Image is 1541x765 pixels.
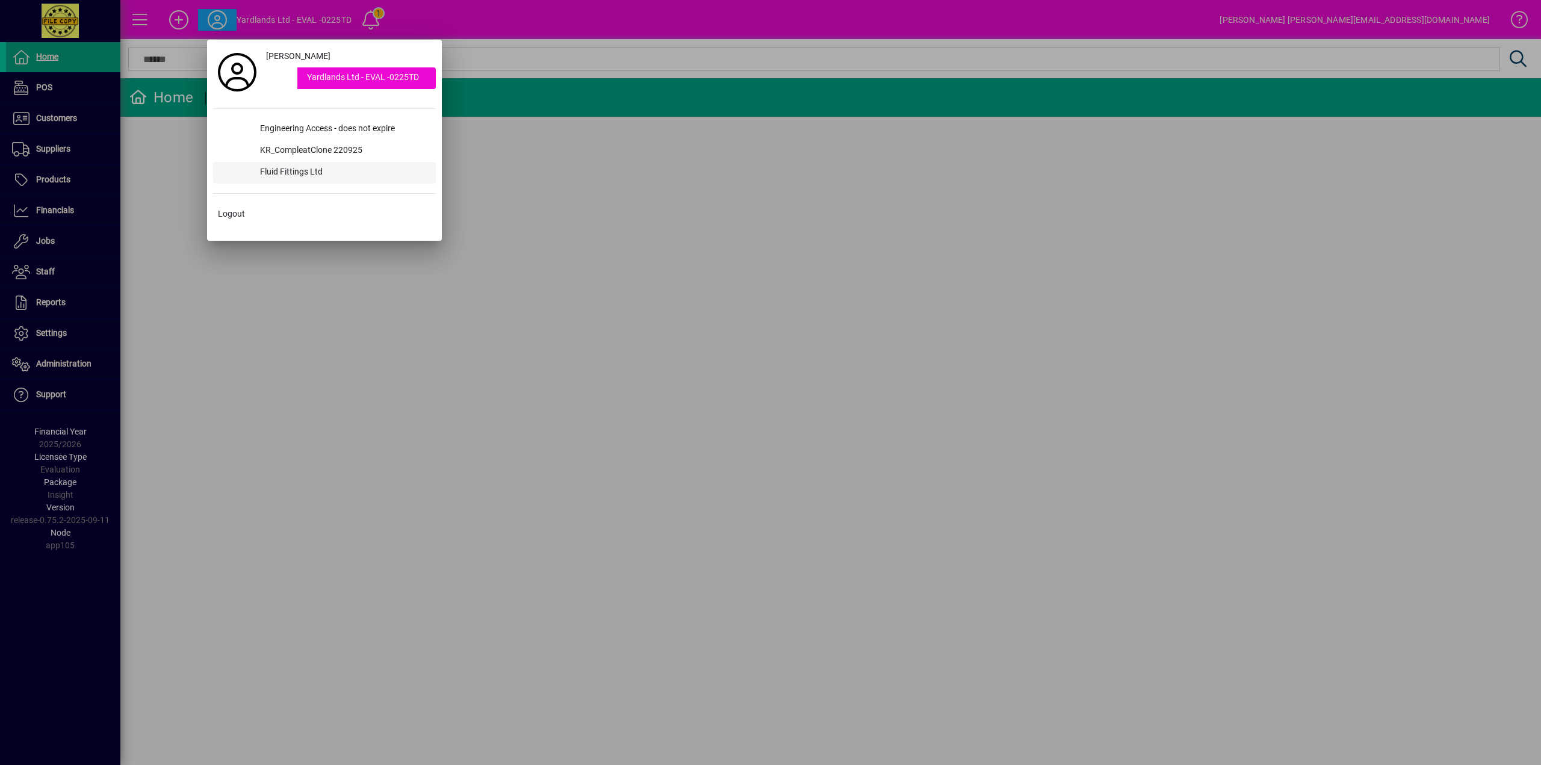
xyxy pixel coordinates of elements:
button: Logout [213,203,436,225]
button: Fluid Fittings Ltd [213,162,436,184]
a: Profile [213,61,261,83]
div: KR_CompleatClone 220925 [250,140,436,162]
span: [PERSON_NAME] [266,50,330,63]
button: Yardlands Ltd - EVAL -0225TD [261,67,436,89]
div: Engineering Access - does not expire [250,119,436,140]
a: [PERSON_NAME] [261,46,436,67]
span: Logout [218,208,245,220]
div: Yardlands Ltd - EVAL -0225TD [297,67,436,89]
button: Engineering Access - does not expire [213,119,436,140]
div: Fluid Fittings Ltd [250,162,436,184]
button: KR_CompleatClone 220925 [213,140,436,162]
